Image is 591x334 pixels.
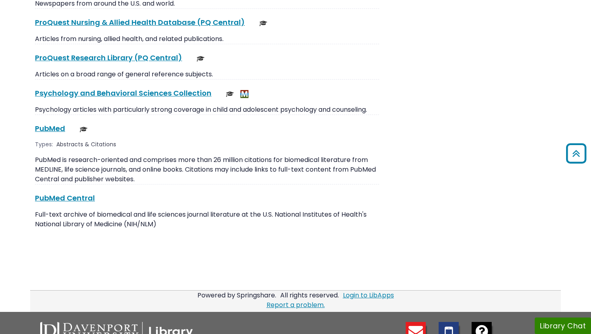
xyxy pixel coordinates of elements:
[35,105,379,115] p: Psychology articles with particularly strong coverage in child and adolescent psychology and coun...
[226,90,234,98] img: Scholarly or Peer Reviewed
[197,55,205,63] img: Scholarly or Peer Reviewed
[35,34,379,44] p: Articles from nursing, allied health, and related publications.
[267,300,325,309] a: Report a problem.
[35,70,379,79] p: Articles on a broad range of general reference subjects.
[343,291,394,300] a: Login to LibApps
[35,140,53,149] span: Types:
[35,193,95,203] a: PubMed Central
[279,291,340,300] div: All rights reserved.
[535,318,591,334] button: Library Chat
[259,19,267,27] img: Scholarly or Peer Reviewed
[196,291,277,300] div: Powered by Springshare.
[563,147,589,160] a: Back to Top
[35,53,182,63] a: ProQuest Research Library (PQ Central)
[35,210,379,229] p: Full-text archive of biomedical and life sciences journal literature at the U.S. National Institu...
[35,17,245,27] a: ProQuest Nursing & Allied Health Database (PQ Central)
[80,125,88,133] img: Scholarly or Peer Reviewed
[35,88,211,98] a: Psychology and Behavioral Sciences Collection
[35,123,65,133] a: PubMed
[56,140,118,149] div: Abstracts & Citations
[35,155,379,184] p: PubMed is research-oriented and comprises more than 26 million citations for biomedical literatur...
[240,90,248,98] img: MeL (Michigan electronic Library)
